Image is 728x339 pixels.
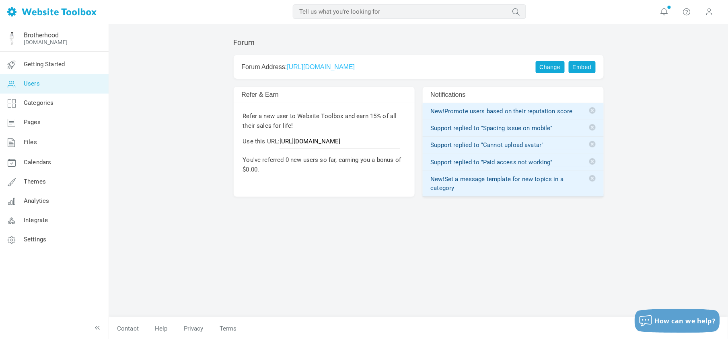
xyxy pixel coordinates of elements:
[24,31,59,39] a: Brotherhood
[293,4,526,19] input: Tell us what you're looking for
[109,322,147,336] a: Contact
[569,61,596,73] a: Embed
[24,216,48,224] span: Integrate
[24,178,46,185] span: Themes
[431,158,596,167] a: Support replied to "Paid access not working"
[431,141,596,149] a: Support replied to "Cannot upload avatar"
[176,322,212,336] a: Privacy
[431,107,596,116] a: New!Promote users based on their reputation score
[589,107,596,114] span: Delete notification
[212,322,237,336] a: Terms
[431,176,445,183] span: New!
[635,309,720,333] button: How can we help?
[243,155,405,174] p: You've referred 0 new users so far, earning you a bonus of $0.00.
[287,63,355,70] a: [URL][DOMAIN_NAME]
[589,175,596,182] span: Delete notification
[431,124,596,133] a: Support replied to "Spacing issue on mobile"
[24,197,49,204] span: Analytics
[655,317,716,325] span: How can we help?
[589,124,596,131] span: Delete notification
[589,158,596,165] span: Delete notification
[24,159,51,166] span: Calendars
[431,91,563,98] h2: Notifications
[147,322,176,336] a: Help
[24,139,37,146] span: Files
[24,39,68,45] a: [DOMAIN_NAME]
[24,236,46,243] span: Settings
[24,99,54,106] span: Categories
[431,175,596,192] a: New!Set a message template for new topics in a category
[24,80,40,87] span: Users
[24,118,41,126] span: Pages
[234,38,255,47] h1: Forum
[243,111,405,131] p: Refer a new user to Website Toolbox and earn 15% of all their sales for life!
[589,141,596,147] span: Delete notification
[242,63,525,71] h2: Forum Address:
[431,108,445,115] span: New!
[5,32,18,45] img: Facebook%20Profile%20Pic%20Guy%20Blue%20Best.png
[242,91,374,98] h2: Refer & Earn
[24,61,65,68] span: Getting Started
[536,61,565,73] a: Change
[243,137,405,149] p: Use this URL:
